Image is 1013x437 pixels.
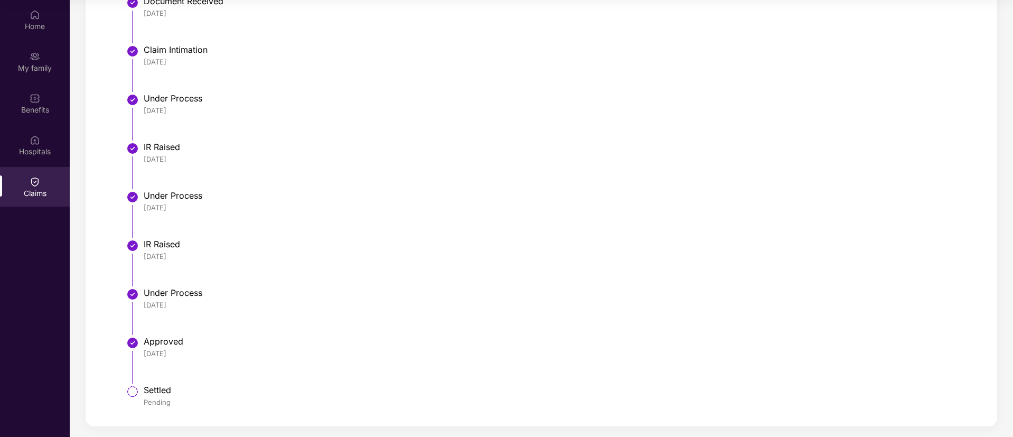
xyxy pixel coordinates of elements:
[144,300,974,310] div: [DATE]
[126,191,139,203] img: svg+xml;base64,PHN2ZyBpZD0iU3RlcC1Eb25lLTMyeDMyIiB4bWxucz0iaHR0cDovL3d3dy53My5vcmcvMjAwMC9zdmciIH...
[30,10,40,20] img: svg+xml;base64,PHN2ZyBpZD0iSG9tZSIgeG1sbnM9Imh0dHA6Ly93d3cudzMub3JnLzIwMDAvc3ZnIiB3aWR0aD0iMjAiIG...
[144,397,974,407] div: Pending
[144,93,974,104] div: Under Process
[126,45,139,58] img: svg+xml;base64,PHN2ZyBpZD0iU3RlcC1Eb25lLTMyeDMyIiB4bWxucz0iaHR0cDovL3d3dy53My5vcmcvMjAwMC9zdmciIH...
[126,288,139,301] img: svg+xml;base64,PHN2ZyBpZD0iU3RlcC1Eb25lLTMyeDMyIiB4bWxucz0iaHR0cDovL3d3dy53My5vcmcvMjAwMC9zdmciIH...
[144,287,974,298] div: Under Process
[144,44,974,55] div: Claim Intimation
[144,239,974,249] div: IR Raised
[126,337,139,349] img: svg+xml;base64,PHN2ZyBpZD0iU3RlcC1Eb25lLTMyeDMyIiB4bWxucz0iaHR0cDovL3d3dy53My5vcmcvMjAwMC9zdmciIH...
[144,106,974,115] div: [DATE]
[144,203,974,212] div: [DATE]
[30,176,40,187] img: svg+xml;base64,PHN2ZyBpZD0iQ2xhaW0iIHhtbG5zPSJodHRwOi8vd3d3LnczLm9yZy8yMDAwL3N2ZyIgd2lkdGg9IjIwIi...
[144,142,974,152] div: IR Raised
[144,154,974,164] div: [DATE]
[144,8,974,18] div: [DATE]
[126,94,139,106] img: svg+xml;base64,PHN2ZyBpZD0iU3RlcC1Eb25lLTMyeDMyIiB4bWxucz0iaHR0cDovL3d3dy53My5vcmcvMjAwMC9zdmciIH...
[30,51,40,62] img: svg+xml;base64,PHN2ZyB3aWR0aD0iMjAiIGhlaWdodD0iMjAiIHZpZXdCb3g9IjAgMCAyMCAyMCIgZmlsbD0ibm9uZSIgeG...
[144,336,974,347] div: Approved
[144,349,974,358] div: [DATE]
[30,93,40,104] img: svg+xml;base64,PHN2ZyBpZD0iQmVuZWZpdHMiIHhtbG5zPSJodHRwOi8vd3d3LnczLm9yZy8yMDAwL3N2ZyIgd2lkdGg9Ij...
[30,135,40,145] img: svg+xml;base64,PHN2ZyBpZD0iSG9zcGl0YWxzIiB4bWxucz0iaHR0cDovL3d3dy53My5vcmcvMjAwMC9zdmciIHdpZHRoPS...
[126,385,139,398] img: svg+xml;base64,PHN2ZyBpZD0iU3RlcC1QZW5kaW5nLTMyeDMyIiB4bWxucz0iaHR0cDovL3d3dy53My5vcmcvMjAwMC9zdm...
[126,142,139,155] img: svg+xml;base64,PHN2ZyBpZD0iU3RlcC1Eb25lLTMyeDMyIiB4bWxucz0iaHR0cDovL3d3dy53My5vcmcvMjAwMC9zdmciIH...
[144,252,974,261] div: [DATE]
[144,57,974,67] div: [DATE]
[126,239,139,252] img: svg+xml;base64,PHN2ZyBpZD0iU3RlcC1Eb25lLTMyeDMyIiB4bWxucz0iaHR0cDovL3d3dy53My5vcmcvMjAwMC9zdmciIH...
[144,385,974,395] div: Settled
[144,190,974,201] div: Under Process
